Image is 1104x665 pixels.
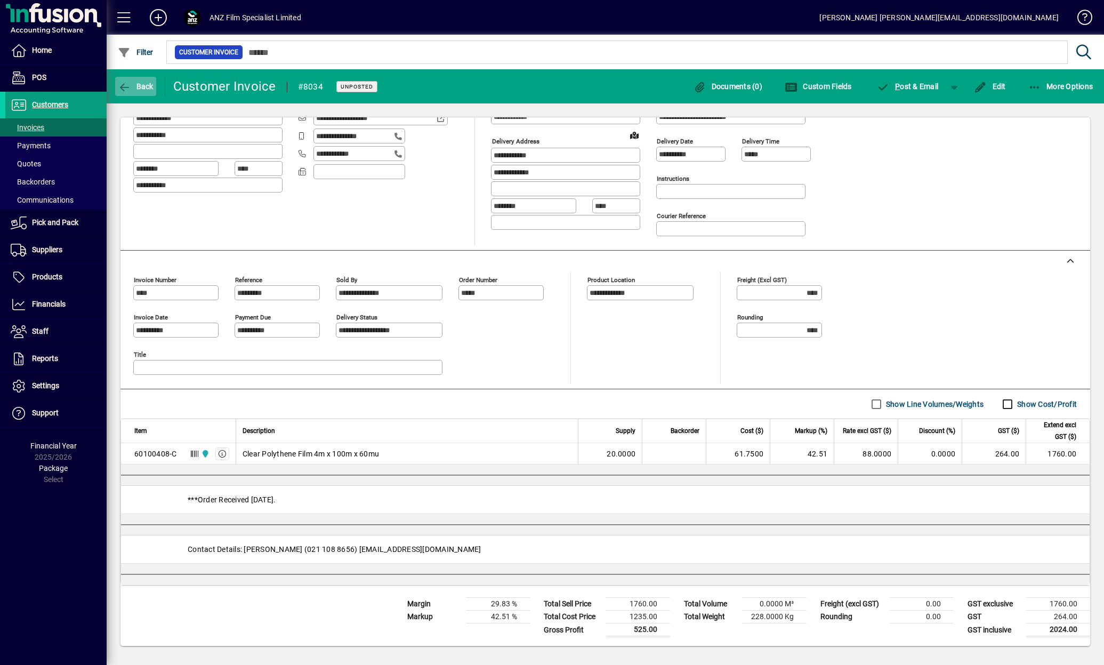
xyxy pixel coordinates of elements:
span: Backorder [671,425,699,437]
td: 1760.00 [1026,598,1090,611]
mat-label: Delivery time [742,138,779,145]
td: 0.0000 M³ [743,598,807,611]
mat-label: Sold by [336,276,357,284]
span: Edit [974,82,1006,91]
mat-label: Reference [235,276,262,284]
span: Pick and Pack [32,218,78,227]
td: Total Cost Price [538,611,606,623]
span: Extend excl GST ($) [1033,419,1076,443]
div: [PERSON_NAME] [PERSON_NAME][EMAIL_ADDRESS][DOMAIN_NAME] [819,9,1059,26]
mat-label: Title [134,351,146,358]
label: Show Line Volumes/Weights [884,399,984,410]
td: 264.00 [1026,611,1090,623]
span: Customer Invoice [179,47,238,58]
span: Back [118,82,154,91]
span: Payments [11,141,51,150]
mat-label: Delivery status [336,314,377,321]
span: Markup (%) [795,425,827,437]
div: Customer Invoice [173,78,276,95]
td: GST [962,611,1026,623]
td: 42.51 % [466,611,530,623]
button: Filter [115,43,156,62]
mat-label: Rounding [737,314,763,321]
span: More Options [1028,82,1093,91]
app-page-header-button: Back [107,77,165,96]
span: 20.0000 [607,448,635,459]
span: Financial Year [30,442,77,450]
span: Support [32,408,59,417]
a: Support [5,400,107,427]
label: Show Cost/Profit [1015,399,1077,410]
span: Financials [32,300,66,308]
td: GST inclusive [962,623,1026,637]
td: Total Weight [679,611,743,623]
a: Payments [5,137,107,155]
button: Documents (0) [690,77,765,96]
button: More Options [1026,77,1096,96]
button: Profile [175,8,209,27]
a: Invoices [5,118,107,137]
a: Pick and Pack [5,210,107,236]
mat-label: Payment due [235,314,271,321]
td: 2024.00 [1026,623,1090,637]
td: Markup [402,611,466,623]
span: ost & Email [877,82,939,91]
span: Settings [32,381,59,390]
button: Post & Email [872,77,944,96]
span: Item [134,425,147,437]
div: Contact Details: [PERSON_NAME] (021 108 8656) [EMAIL_ADDRESS][DOMAIN_NAME] [121,535,1090,563]
span: Documents (0) [693,82,762,91]
span: Communications [11,196,74,204]
span: Invoices [11,123,44,132]
a: Communications [5,191,107,209]
a: Home [5,37,107,64]
div: ***Order Received [DATE]. [121,486,1090,514]
mat-label: Delivery date [657,138,693,145]
td: 228.0000 Kg [743,611,807,623]
td: 525.00 [606,623,670,637]
td: 1760.00 [1026,443,1090,464]
button: Custom Fields [782,77,855,96]
span: Unposted [341,83,373,90]
span: Description [243,425,275,437]
button: Add [141,8,175,27]
a: POS [5,65,107,91]
span: Customers [32,100,68,109]
mat-label: Courier Reference [657,212,706,220]
span: AKL Warehouse [198,448,211,460]
a: Financials [5,291,107,318]
a: Products [5,264,107,291]
td: 42.51 [770,443,834,464]
td: 264.00 [962,443,1026,464]
div: 60100408-C [134,448,177,459]
mat-label: Instructions [657,175,689,182]
td: 29.83 % [466,598,530,611]
a: Backorders [5,173,107,191]
div: 88.0000 [841,448,891,459]
div: #8034 [298,78,323,95]
td: Gross Profit [538,623,606,637]
span: GST ($) [998,425,1019,437]
td: Total Sell Price [538,598,606,611]
td: Margin [402,598,466,611]
mat-label: Product location [587,276,635,284]
button: Edit [971,77,1009,96]
span: Products [32,273,62,281]
td: 0.00 [890,611,954,623]
a: Staff [5,318,107,345]
span: Supply [616,425,635,437]
span: Cost ($) [740,425,763,437]
span: Filter [118,48,154,57]
span: Home [32,46,52,54]
td: 61.7500 [706,443,770,464]
span: Package [39,464,68,472]
span: Quotes [11,159,41,168]
div: ANZ Film Specialist Limited [209,9,301,26]
span: Suppliers [32,245,62,254]
td: 1760.00 [606,598,670,611]
span: Rate excl GST ($) [843,425,891,437]
td: Freight (excl GST) [815,598,890,611]
td: GST exclusive [962,598,1026,611]
span: Discount (%) [919,425,955,437]
td: Total Volume [679,598,743,611]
